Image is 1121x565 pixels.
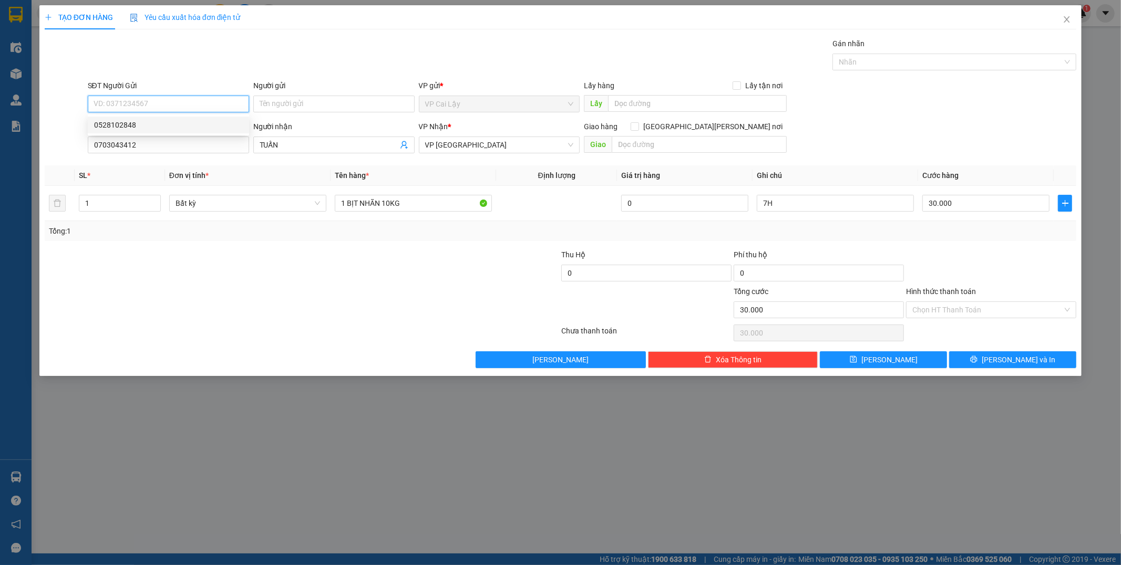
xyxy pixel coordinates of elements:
span: plus [45,14,52,21]
button: delete [49,195,66,212]
span: save [850,355,857,364]
div: 0528102848 [94,119,243,131]
span: Giao [584,136,612,153]
span: close [1063,15,1071,24]
button: plus [1058,195,1072,212]
span: Tên hàng [335,171,369,180]
span: Thu Hộ [561,250,585,259]
span: delete [704,355,712,364]
button: [PERSON_NAME] [476,351,646,368]
span: Lấy [584,95,608,112]
span: [GEOGRAPHIC_DATA][PERSON_NAME] nơi [639,121,787,132]
div: Tổng: 1 [49,225,433,237]
span: Cước hàng [922,171,959,180]
span: Lấy hàng [584,81,614,90]
div: Phí thu hộ [734,249,904,265]
button: Close [1052,5,1082,35]
span: Giá trị hàng [621,171,660,180]
span: Tổng cước [734,287,768,296]
span: Định lượng [538,171,575,180]
span: TẠO ĐƠN HÀNG [45,13,113,22]
label: Hình thức thanh toán [906,287,976,296]
button: save[PERSON_NAME] [820,351,947,368]
input: Dọc đường [612,136,787,153]
input: Ghi Chú [757,195,914,212]
button: printer[PERSON_NAME] và In [949,351,1076,368]
span: VP Cai Lậy [425,96,574,112]
div: Người gửi [253,80,415,91]
span: SL [79,171,87,180]
span: Đơn vị tính [169,171,209,180]
div: VP gửi [419,80,580,91]
span: user-add [400,141,408,149]
span: Xóa Thông tin [716,354,762,365]
th: Ghi chú [753,165,918,186]
span: VP Nhận [419,122,448,131]
div: Người nhận [253,121,415,132]
span: plus [1058,199,1072,207]
input: Dọc đường [608,95,787,112]
span: Giao hàng [584,122,618,131]
span: Bất kỳ [176,195,320,211]
span: printer [970,355,978,364]
span: Yêu cầu xuất hóa đơn điện tử [130,13,241,22]
span: [PERSON_NAME] [532,354,589,365]
span: [PERSON_NAME] và In [982,354,1055,365]
div: SĐT Người Gửi [88,80,249,91]
span: [PERSON_NAME] [861,354,918,365]
div: Chưa thanh toán [561,325,733,343]
img: icon [130,14,138,22]
span: VP Sài Gòn [425,137,574,153]
label: Gán nhãn [832,39,865,48]
div: 0528102848 [88,117,249,133]
button: deleteXóa Thông tin [648,351,818,368]
input: VD: Bàn, Ghế [335,195,492,212]
span: Lấy tận nơi [741,80,787,91]
input: 0 [621,195,748,212]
